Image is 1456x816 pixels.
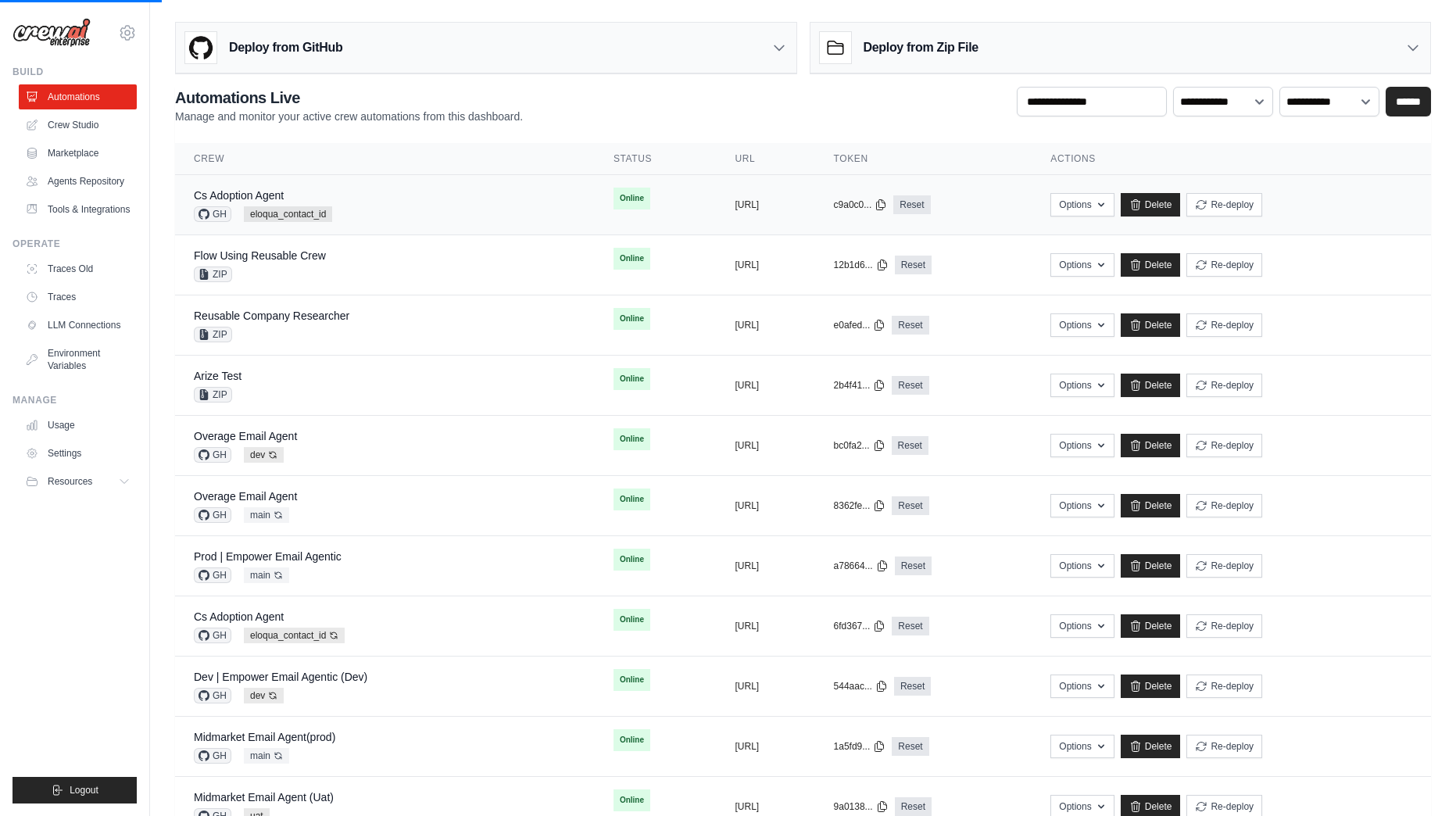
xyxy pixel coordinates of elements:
button: a78664... [834,560,889,572]
a: Reset [893,195,930,214]
a: Cs Adoption Agent [194,189,284,202]
th: Status [595,143,717,175]
div: Build [13,66,137,78]
a: Delete [1121,374,1181,397]
span: main [244,507,289,523]
span: ZIP [194,327,232,342]
h3: Deploy from Zip File [864,38,978,57]
a: Agents Repository [19,169,137,194]
button: Re-deploy [1186,434,1262,457]
a: Reset [895,256,932,274]
a: Delete [1121,675,1181,698]
th: Crew [175,143,595,175]
button: Options [1050,554,1114,578]
span: ZIP [194,387,232,403]
th: Actions [1032,143,1431,175]
button: 8362fe... [834,499,886,512]
button: Logout [13,777,137,803]
span: Online [614,549,650,571]
button: Options [1050,614,1114,638]
button: Re-deploy [1186,735,1262,758]
a: Delete [1121,614,1181,638]
a: Reset [892,316,928,335]
img: Logo [13,18,91,48]
a: Midmarket Email Agent (Uat) [194,791,334,803]
h2: Automations Live [175,87,523,109]
button: Re-deploy [1186,494,1262,517]
span: Online [614,609,650,631]
button: Options [1050,494,1114,517]
button: 2b4f41... [834,379,886,392]
a: Delete [1121,253,1181,277]
div: Manage [13,394,137,406]
a: Overage Email Agent [194,490,297,503]
a: Reset [892,737,928,756]
a: Tools & Integrations [19,197,137,222]
a: Delete [1121,554,1181,578]
a: Midmarket Email Agent(prod) [194,731,335,743]
button: Re-deploy [1186,675,1262,698]
span: Online [614,308,650,330]
a: Reset [892,436,928,455]
button: Options [1050,434,1114,457]
a: Reset [892,376,928,395]
a: Reset [892,496,928,515]
span: dev [244,688,284,703]
a: Crew Studio [19,113,137,138]
span: Online [614,368,650,390]
a: Arize Test [194,370,241,382]
a: Overage Email Agent [194,430,297,442]
button: e0afed... [834,319,886,331]
span: GH [194,507,231,523]
a: Flow Using Reusable Crew [194,249,326,262]
span: main [244,567,289,583]
th: Token [815,143,1032,175]
a: Delete [1121,434,1181,457]
span: GH [194,688,231,703]
a: Usage [19,413,137,438]
span: GH [194,628,231,643]
span: GH [194,748,231,764]
button: Re-deploy [1186,253,1262,277]
a: Environment Variables [19,341,137,378]
a: Settings [19,441,137,466]
img: GitHub Logo [185,32,216,63]
button: c9a0c0... [834,199,888,211]
span: Online [614,669,650,691]
button: 12b1d6... [834,259,889,271]
button: Re-deploy [1186,193,1262,217]
button: Options [1050,253,1114,277]
button: Re-deploy [1186,614,1262,638]
button: Resources [19,469,137,494]
button: Options [1050,313,1114,337]
p: Manage and monitor your active crew automations from this dashboard. [175,109,523,124]
button: Options [1050,374,1114,397]
span: Online [614,489,650,510]
div: Operate [13,238,137,250]
button: Re-deploy [1186,554,1262,578]
button: Re-deploy [1186,313,1262,337]
a: Delete [1121,313,1181,337]
a: Delete [1121,735,1181,758]
a: Dev | Empower Email Agentic (Dev) [194,671,367,683]
a: Delete [1121,494,1181,517]
a: Reset [895,797,932,816]
span: GH [194,206,231,222]
button: 544aac... [834,680,888,693]
a: LLM Connections [19,313,137,338]
button: bc0fa2... [834,439,885,452]
button: 6fd367... [834,620,886,632]
span: Online [614,428,650,450]
span: Resources [48,475,92,488]
a: Prod | Empower Email Agentic [194,550,342,563]
span: Online [614,188,650,209]
span: main [244,748,289,764]
a: Marketplace [19,141,137,166]
span: GH [194,447,231,463]
a: Reset [895,557,932,575]
span: ZIP [194,267,232,282]
button: 1a5fd9... [834,740,886,753]
a: Cs Adoption Agent [194,610,284,623]
a: Reusable Company Researcher [194,310,349,322]
span: Online [614,729,650,751]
